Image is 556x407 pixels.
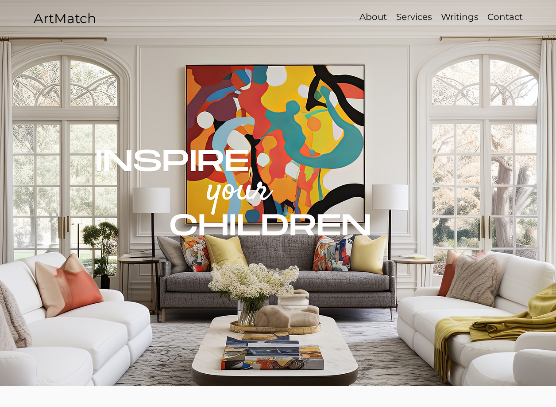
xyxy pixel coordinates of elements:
a: About [355,11,391,23]
a: Services [391,11,436,23]
p: Contact [483,11,527,23]
nav: Site [326,11,527,23]
a: Contact [483,11,527,23]
a: ArtMatch [34,10,96,27]
a: Writings [436,11,483,23]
